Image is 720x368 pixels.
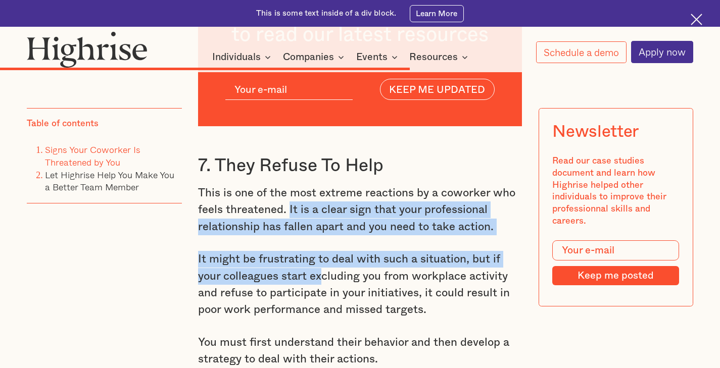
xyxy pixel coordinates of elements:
[552,240,679,260] input: Your e-mail
[409,51,458,63] div: Resources
[198,251,521,319] p: It might be frustrating to deal with such a situation, but if your colleagues start excluding you...
[536,41,627,63] a: Schedule a demo
[225,79,495,100] form: current-ascender-article-subscribe-form
[356,51,401,63] div: Events
[212,51,274,63] div: Individuals
[198,185,521,235] p: This is one of the most extreme reactions by a coworker who feels threatened. It is a clear sign ...
[283,51,347,63] div: Companies
[552,240,679,285] form: Modal Form
[552,155,679,227] div: Read our case studies document and learn how Highrise helped other individuals to improve their p...
[283,51,334,63] div: Companies
[256,8,396,19] div: This is some text inside of a div block.
[356,51,388,63] div: Events
[198,154,521,177] h3: 7. They Refuse To Help
[225,81,353,100] input: Your e-mail
[552,266,679,285] input: Keep me posted
[45,168,174,194] a: Let Highrise Help You Make You a Better Team Member
[198,334,521,368] p: You must first understand their behavior and then develop a strategy to deal with their actions.
[45,142,140,169] a: Signs Your Coworker Is Threatened by You
[691,14,702,25] img: Cross icon
[27,118,99,130] div: Table of contents
[409,51,471,63] div: Resources
[27,31,147,68] img: Highrise logo
[631,41,693,63] a: Apply now
[410,5,464,22] a: Learn More
[380,79,495,100] input: KEEP ME UPDATED
[212,51,261,63] div: Individuals
[552,122,639,141] div: Newsletter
